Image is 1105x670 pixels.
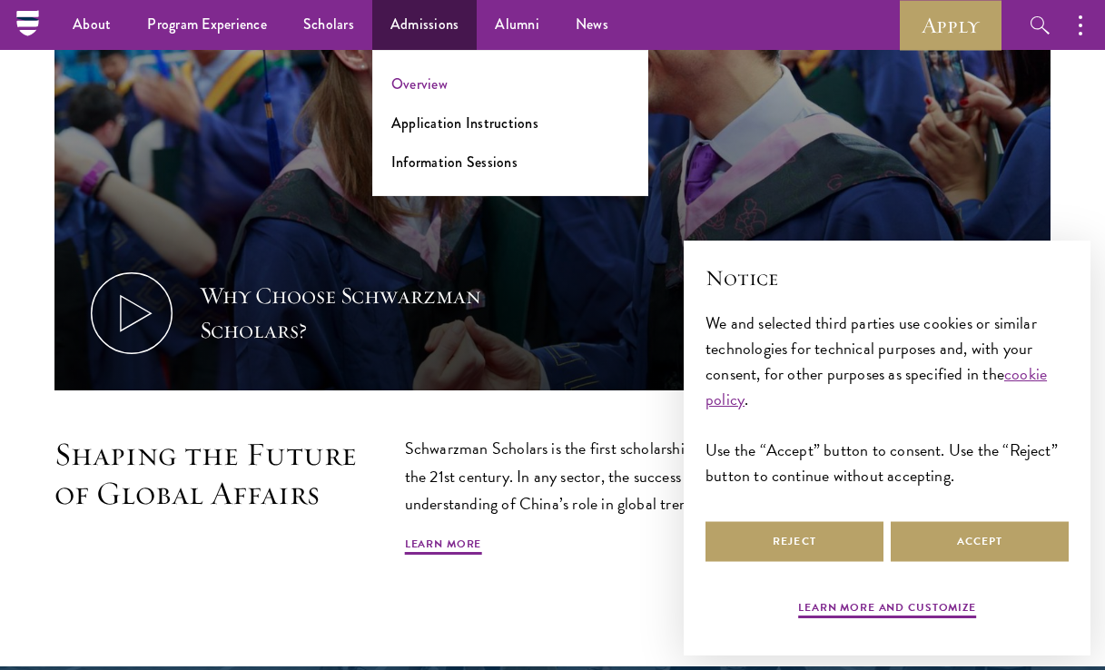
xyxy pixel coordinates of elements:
div: We and selected third parties use cookies or similar technologies for technical purposes and, wit... [705,310,1069,489]
button: Learn more and customize [798,599,976,621]
h2: Notice [705,262,1069,293]
a: Application Instructions [391,113,538,133]
button: Accept [891,521,1069,562]
a: Overview [391,74,448,94]
a: Learn More [405,536,482,557]
button: Reject [705,521,883,562]
p: Schwarzman Scholars is the first scholarship created to respond to the geopolitical landscape of ... [405,435,1051,517]
h2: Shaping the Future of Global Affairs [54,435,369,513]
a: cookie policy [705,361,1047,411]
a: Information Sessions [391,152,518,172]
div: Why Choose Schwarzman Scholars? [200,279,536,348]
